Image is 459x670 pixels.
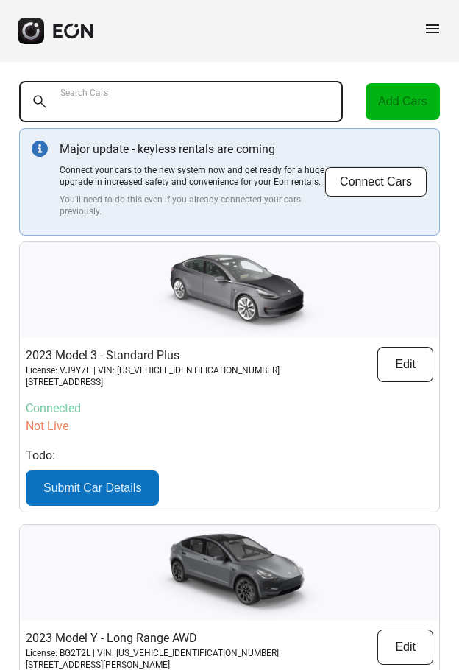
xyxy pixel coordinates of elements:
p: Not Live [26,417,433,435]
p: Major update - keyless rentals are coming [60,141,324,158]
p: Todo: [26,447,433,465]
p: License: VJ9Y7E | VIN: [US_VEHICLE_IDENTIFICATION_NUMBER] [26,364,280,376]
p: 2023 Model Y - Long Range AWD [26,630,279,647]
label: Search Cars [60,87,108,99]
p: License: BG2T2L | VIN: [US_VEHICLE_IDENTIFICATION_NUMBER] [26,647,279,659]
p: Connected [26,400,433,417]
img: car [134,242,325,338]
button: Edit [377,630,433,665]
img: info [32,141,48,157]
button: Edit [377,347,433,382]
p: [STREET_ADDRESS] [26,376,280,388]
span: menu [424,20,441,38]
img: car [134,525,325,621]
p: Connect your cars to the new system now and get ready for a huge upgrade in increased safety and ... [60,164,324,188]
p: 2023 Model 3 - Standard Plus [26,347,280,364]
button: Submit Car Details [26,470,159,506]
button: Connect Cars [324,166,427,197]
p: You'll need to do this even if you already connected your cars previously. [60,194,324,217]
